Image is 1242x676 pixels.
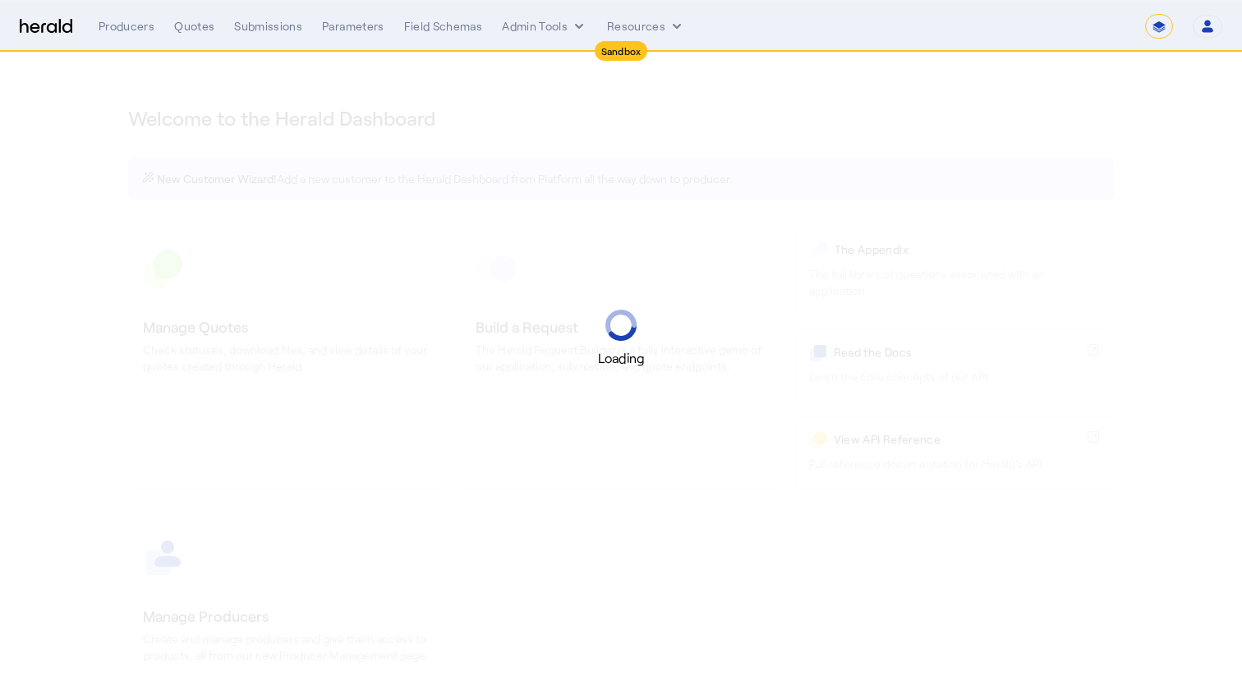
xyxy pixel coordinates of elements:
[607,18,685,34] button: Resources dropdown menu
[322,18,384,34] div: Parameters
[99,18,154,34] div: Producers
[234,18,302,34] div: Submissions
[502,18,587,34] button: internal dropdown menu
[174,18,214,34] div: Quotes
[20,19,72,34] img: Herald Logo
[595,41,648,61] div: Sandbox
[404,18,483,34] div: Field Schemas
